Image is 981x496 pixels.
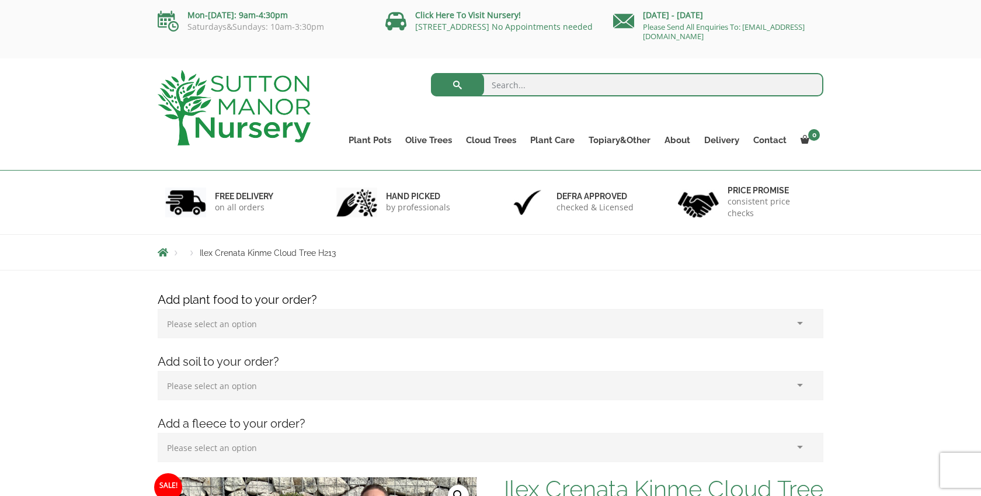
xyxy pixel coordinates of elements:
input: Search... [431,73,824,96]
p: by professionals [386,202,450,213]
a: Olive Trees [398,132,459,148]
p: on all orders [215,202,273,213]
img: 3.jpg [507,188,548,217]
a: Contact [746,132,794,148]
a: [STREET_ADDRESS] No Appointments needed [415,21,593,32]
a: Topiary&Other [582,132,658,148]
p: Saturdays&Sundays: 10am-3:30pm [158,22,368,32]
a: Cloud Trees [459,132,523,148]
span: Ilex Crenata Kinme Cloud Tree H213 [200,248,336,258]
a: Please Send All Enquiries To: [EMAIL_ADDRESS][DOMAIN_NAME] [643,22,805,41]
a: Click Here To Visit Nursery! [415,9,521,20]
img: 2.jpg [336,188,377,217]
h6: FREE DELIVERY [215,191,273,202]
h6: Defra approved [556,191,634,202]
a: About [658,132,697,148]
a: 0 [794,132,823,148]
h4: Add plant food to your order? [149,291,832,309]
h4: Add soil to your order? [149,353,832,371]
img: logo [158,70,311,145]
h6: Price promise [728,185,816,196]
a: Plant Pots [342,132,398,148]
p: consistent price checks [728,196,816,219]
nav: Breadcrumbs [158,248,823,257]
p: [DATE] - [DATE] [613,8,823,22]
span: 0 [808,129,820,141]
img: 1.jpg [165,188,206,217]
p: checked & Licensed [556,202,634,213]
p: Mon-[DATE]: 9am-4:30pm [158,8,368,22]
h6: hand picked [386,191,450,202]
h4: Add a fleece to your order? [149,415,832,433]
img: 4.jpg [678,185,719,220]
a: Delivery [697,132,746,148]
a: Plant Care [523,132,582,148]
